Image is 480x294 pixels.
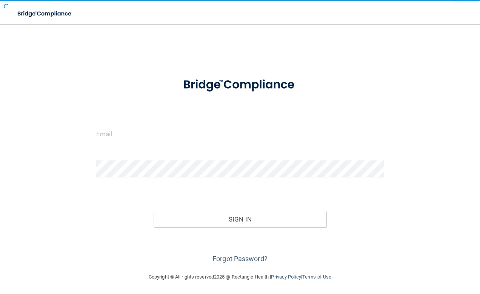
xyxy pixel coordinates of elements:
[11,6,78,22] img: bridge_compliance_login_screen.278c3ca4.svg
[102,265,378,289] div: Copyright © All rights reserved 2025 @ Rectangle Health | |
[212,255,268,263] a: Forgot Password?
[154,211,326,228] button: Sign In
[271,274,301,280] a: Privacy Policy
[96,125,384,142] input: Email
[302,274,331,280] a: Terms of Use
[171,69,309,100] img: bridge_compliance_login_screen.278c3ca4.svg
